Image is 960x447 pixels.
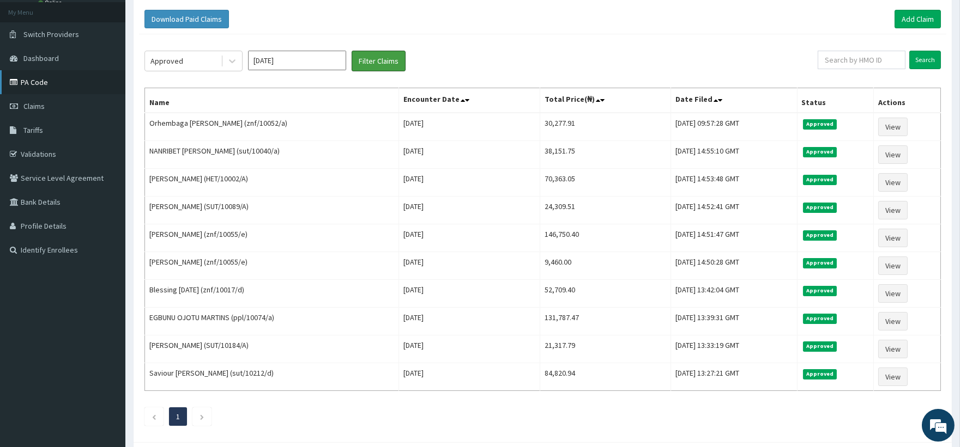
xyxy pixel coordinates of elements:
td: [DATE] [399,169,540,197]
input: Search by HMO ID [818,51,905,69]
td: 146,750.40 [540,224,671,252]
a: View [878,145,908,164]
td: [PERSON_NAME] (HET/10002/A) [145,169,399,197]
th: Actions [874,88,941,113]
th: Status [797,88,874,113]
td: 38,151.75 [540,141,671,169]
span: Approved [803,286,837,296]
td: [DATE] [399,197,540,224]
td: [DATE] 14:55:10 GMT [671,141,797,169]
td: 84,820.94 [540,363,671,391]
span: Approved [803,369,837,379]
span: Dashboard [23,53,59,63]
td: [DATE] [399,280,540,308]
td: [DATE] 14:52:41 GMT [671,197,797,224]
td: [DATE] [399,335,540,363]
div: Approved [150,56,183,66]
a: View [878,340,908,358]
a: View [878,256,908,275]
td: EGBUNU OJOTU MARTINS (ppl/10074/a) [145,308,399,335]
td: [DATE] 13:33:19 GMT [671,335,797,363]
td: 70,363.05 [540,169,671,197]
td: NANRIBET [PERSON_NAME] (sut/10040/a) [145,141,399,169]
input: Select Month and Year [248,51,346,70]
td: [DATE] [399,308,540,335]
a: View [878,201,908,219]
input: Search [909,51,941,69]
td: Saviour [PERSON_NAME] (sut/10212/d) [145,363,399,391]
td: 52,709.40 [540,280,671,308]
span: Claims [23,101,45,111]
span: We're online! [63,137,150,247]
span: Approved [803,341,837,351]
td: [DATE] [399,252,540,280]
img: d_794563401_company_1708531726252_794563401 [20,54,44,82]
td: [PERSON_NAME] (znf/10055/e) [145,224,399,252]
td: [PERSON_NAME] (SUT/10184/A) [145,335,399,363]
td: [PERSON_NAME] (znf/10055/e) [145,252,399,280]
td: [DATE] 13:42:04 GMT [671,280,797,308]
a: View [878,173,908,192]
td: [DATE] 14:50:28 GMT [671,252,797,280]
a: View [878,118,908,136]
td: [DATE] 13:27:21 GMT [671,363,797,391]
td: [DATE] 14:53:48 GMT [671,169,797,197]
td: 21,317.79 [540,335,671,363]
a: View [878,229,908,247]
td: [DATE] [399,113,540,141]
span: Approved [803,230,837,240]
td: [DATE] 14:51:47 GMT [671,224,797,252]
th: Date Filed [671,88,797,113]
span: Approved [803,147,837,157]
th: Total Price(₦) [540,88,671,113]
textarea: Type your message and hit 'Enter' [5,297,208,335]
th: Name [145,88,399,113]
div: Minimize live chat window [179,5,205,32]
a: Page 1 is your current page [176,412,180,421]
span: Tariffs [23,125,43,135]
a: View [878,368,908,386]
span: Approved [803,203,837,212]
td: [DATE] 09:57:28 GMT [671,113,797,141]
td: [DATE] [399,224,540,252]
a: View [878,284,908,303]
button: Filter Claims [352,51,406,71]
td: 30,277.91 [540,113,671,141]
a: Previous page [152,412,156,421]
td: [DATE] 13:39:31 GMT [671,308,797,335]
th: Encounter Date [399,88,540,113]
span: Switch Providers [23,29,79,39]
span: Approved [803,119,837,129]
td: 131,787.47 [540,308,671,335]
td: Orhembaga [PERSON_NAME] (znf/10052/a) [145,113,399,141]
a: Next page [200,412,204,421]
span: Approved [803,258,837,268]
a: Add Claim [895,10,941,28]
td: [PERSON_NAME] (SUT/10089/A) [145,197,399,224]
span: Approved [803,175,837,185]
td: 9,460.00 [540,252,671,280]
button: Download Paid Claims [144,10,229,28]
td: 24,309.51 [540,197,671,224]
td: [DATE] [399,141,540,169]
span: Approved [803,314,837,323]
td: [DATE] [399,363,540,391]
div: Chat with us now [57,61,183,75]
td: Blessing [DATE] (znf/10017/d) [145,280,399,308]
a: View [878,312,908,330]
